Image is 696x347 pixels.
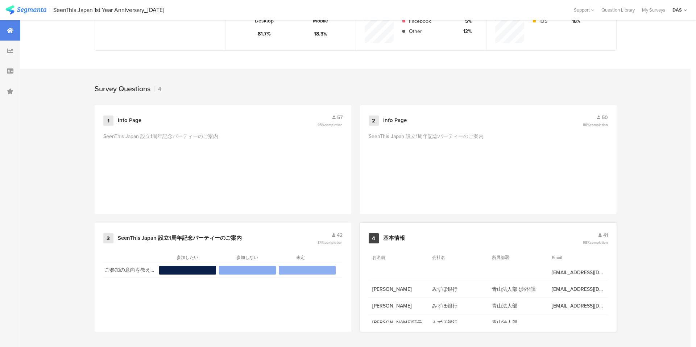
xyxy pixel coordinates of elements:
span: 95% [318,122,343,127]
div: 81.7% [258,30,271,38]
span: みずほ銀行 [432,285,485,293]
span: 57 [337,114,343,121]
section: ご参加の意向を教えていただけますでしょうか？お忙しいところ恐れ入りますが、日程ご調整の上ぜひご参加いただけますと幸いです。 [105,266,156,275]
span: 88% [583,122,608,127]
section: 2.4% [219,266,276,275]
span: [EMAIL_ADDRESS][DOMAIN_NAME] [552,302,604,310]
span: 50 [602,114,608,121]
div: 2 [369,116,379,126]
div: SeenThis Japan 設立1周年記念パーティーのご案内 [103,133,218,205]
span: [EMAIL_ADDRESS][DOMAIN_NAME] [552,285,604,293]
span: [PERSON_NAME] [372,302,425,310]
div: 4 [369,233,379,243]
section: 0.0% [279,266,336,275]
div: 3 [103,233,113,243]
div: SeenThis Japan 1st Year Anniversary_[DATE] [53,7,164,13]
span: 41 [603,231,608,239]
img: segmanta logo [5,5,46,14]
div: 基本情報 [383,235,405,242]
section: 97.6% [159,266,216,275]
a: Question Library [598,7,638,13]
div: Info Page [118,117,141,124]
div: Info Page [383,117,407,124]
span: 84% [318,240,343,245]
span: completion [324,122,343,127]
span: 98% [583,240,608,245]
div: 1 [103,116,113,126]
section: 所属部署 [492,254,525,261]
div: Support [574,4,594,16]
span: 青山法人部 渉外1課 [492,285,544,293]
div: 18% [568,17,580,25]
div: | [49,6,50,14]
div: 12% [459,28,472,35]
span: 青山法人部 [492,302,544,310]
section: お名前 [372,254,405,261]
div: Mobile [313,17,328,25]
div: SeenThis Japan 設立1周年記念パーティーのご案内 [118,235,242,242]
span: completion [590,240,608,245]
div: Facebook [409,17,453,25]
section: 未定 [296,254,318,261]
div: 4 [154,85,161,93]
section: Email [552,254,584,261]
span: [PERSON_NAME]部長 [372,319,425,326]
a: My Surveys [638,7,669,13]
div: Desktop [255,17,274,25]
div: SeenThis Japan 設立1周年記念パーティーのご案内 [369,133,484,205]
span: completion [590,122,608,127]
div: DAS [672,7,682,13]
section: 参加しない [236,254,258,261]
div: 18.3% [314,30,327,38]
span: みずほ銀行 [432,319,485,326]
div: iOS [539,17,562,25]
span: [PERSON_NAME] [372,285,425,293]
section: 会社名 [432,254,465,261]
div: Survey Questions [95,83,150,94]
span: みずほ銀行 [432,302,485,310]
span: [EMAIL_ADDRESS][DOMAIN_NAME] [552,269,604,276]
section: 参加したい [177,254,198,261]
div: 5% [459,17,472,25]
span: 42 [337,231,343,239]
div: Other [409,28,453,35]
span: completion [324,240,343,245]
span: 青山法人部 [492,319,544,326]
